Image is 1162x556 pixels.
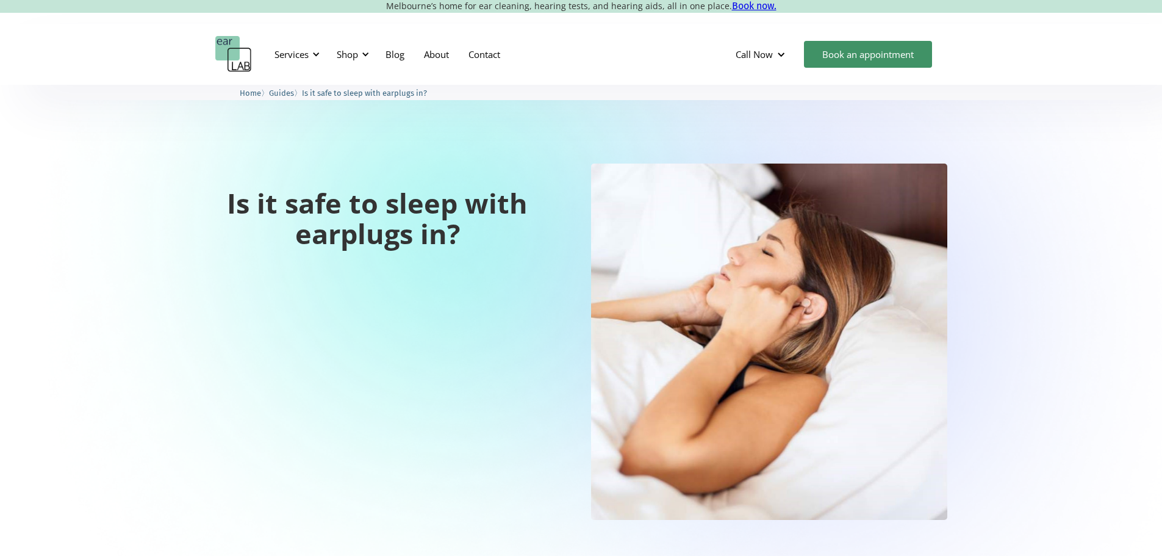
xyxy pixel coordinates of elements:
[269,87,302,99] li: 〉
[726,36,798,73] div: Call Now
[804,41,932,68] a: Book an appointment
[736,48,773,60] div: Call Now
[414,37,459,72] a: About
[267,36,323,73] div: Services
[215,36,252,73] a: home
[302,88,427,98] span: Is it safe to sleep with earplugs in?
[459,37,510,72] a: Contact
[240,87,261,98] a: Home
[329,36,373,73] div: Shop
[591,164,947,520] img: Is it safe to sleep with earplugs in?
[240,88,261,98] span: Home
[269,87,294,98] a: Guides
[215,188,540,248] h1: Is it safe to sleep with earplugs in?
[302,87,427,98] a: Is it safe to sleep with earplugs in?
[376,37,414,72] a: Blog
[240,87,269,99] li: 〉
[337,48,358,60] div: Shop
[274,48,309,60] div: Services
[269,88,294,98] span: Guides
